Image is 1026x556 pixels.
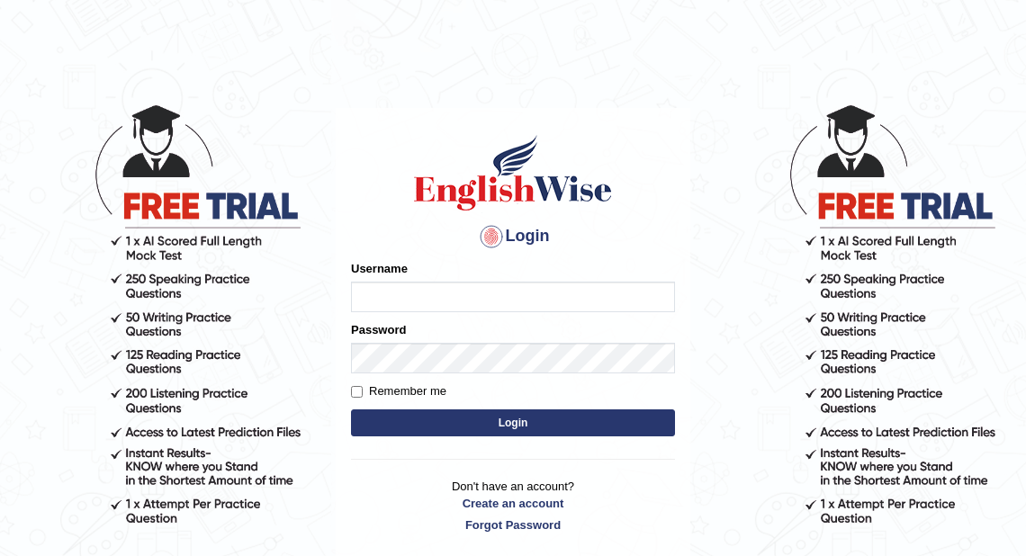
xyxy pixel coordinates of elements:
[410,132,616,213] img: Logo of English Wise sign in for intelligent practice with AI
[351,516,675,534] a: Forgot Password
[351,260,408,277] label: Username
[351,495,675,512] a: Create an account
[351,382,446,400] label: Remember me
[351,409,675,436] button: Login
[351,478,675,534] p: Don't have an account?
[351,321,406,338] label: Password
[351,386,363,398] input: Remember me
[351,222,675,251] h4: Login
